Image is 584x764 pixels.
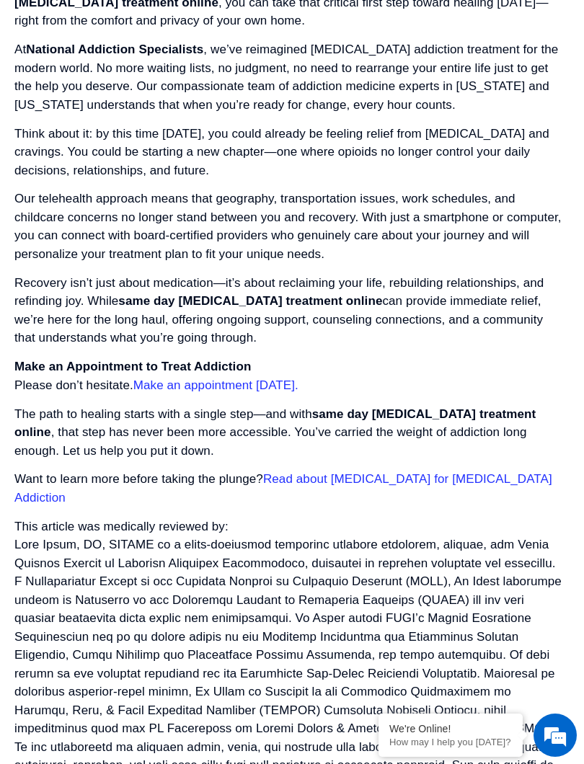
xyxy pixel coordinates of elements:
div: Minimize live chat window [236,7,271,42]
div: Chat with us now [97,76,264,94]
p: Think about it: by this time [DATE], you could already be feeling relief from [MEDICAL_DATA] and ... [14,125,562,180]
p: How may I help you today? [389,737,512,747]
strong: National Addiction Specialists [26,43,203,56]
span: We're online! [84,182,199,327]
a: Make an appointment [DATE]. [133,378,298,392]
textarea: Type your message and hit 'Enter' [7,394,275,444]
p: At , we’ve reimagined [MEDICAL_DATA] addiction treatment for the modern world. No more waiting li... [14,40,562,114]
p: The path to healing starts with a single step—and with , that step has never been more accessible... [14,405,562,461]
strong: Make an Appointment to Treat Addiction [14,360,251,373]
p: Our telehealth approach means that geography, transportation issues, work schedules, and childcar... [14,190,562,263]
a: Read about [MEDICAL_DATA] for [MEDICAL_DATA] Addiction [14,472,552,505]
div: We're Online! [389,723,512,734]
strong: same day [MEDICAL_DATA] treatment online [118,294,382,308]
div: Navigation go back [16,74,37,96]
p: Want to learn more before taking the plunge? [14,470,562,507]
p: Please don’t hesitate. [14,357,562,394]
p: Recovery isn’t just about medication—it’s about reclaiming your life, rebuilding relationships, a... [14,274,562,347]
